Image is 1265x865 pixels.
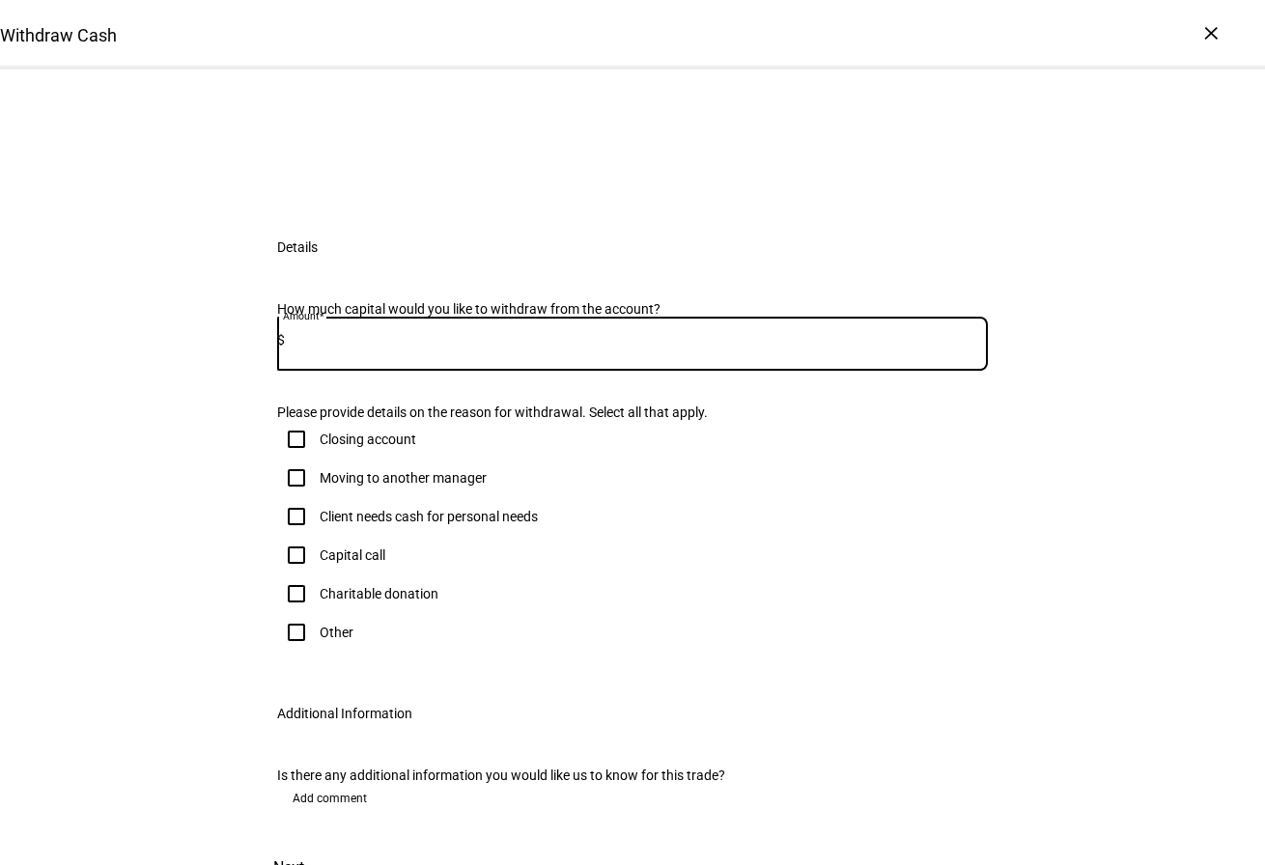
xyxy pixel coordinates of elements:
[277,301,988,317] div: How much capital would you like to withdraw from the account?
[320,625,353,640] div: Other
[277,767,988,783] div: Is there any additional information you would like us to know for this trade?
[277,332,285,348] span: $
[277,706,412,721] div: Additional Information
[320,432,416,447] div: Closing account
[320,586,438,601] div: Charitable donation
[293,783,367,814] span: Add comment
[283,310,323,321] mat-label: Amount*
[320,509,538,524] div: Client needs cash for personal needs
[320,547,385,563] div: Capital call
[320,470,487,486] div: Moving to another manager
[277,783,382,814] button: Add comment
[1195,17,1226,48] div: ×
[277,239,318,255] div: Details
[277,405,988,420] div: Please provide details on the reason for withdrawal. Select all that apply.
